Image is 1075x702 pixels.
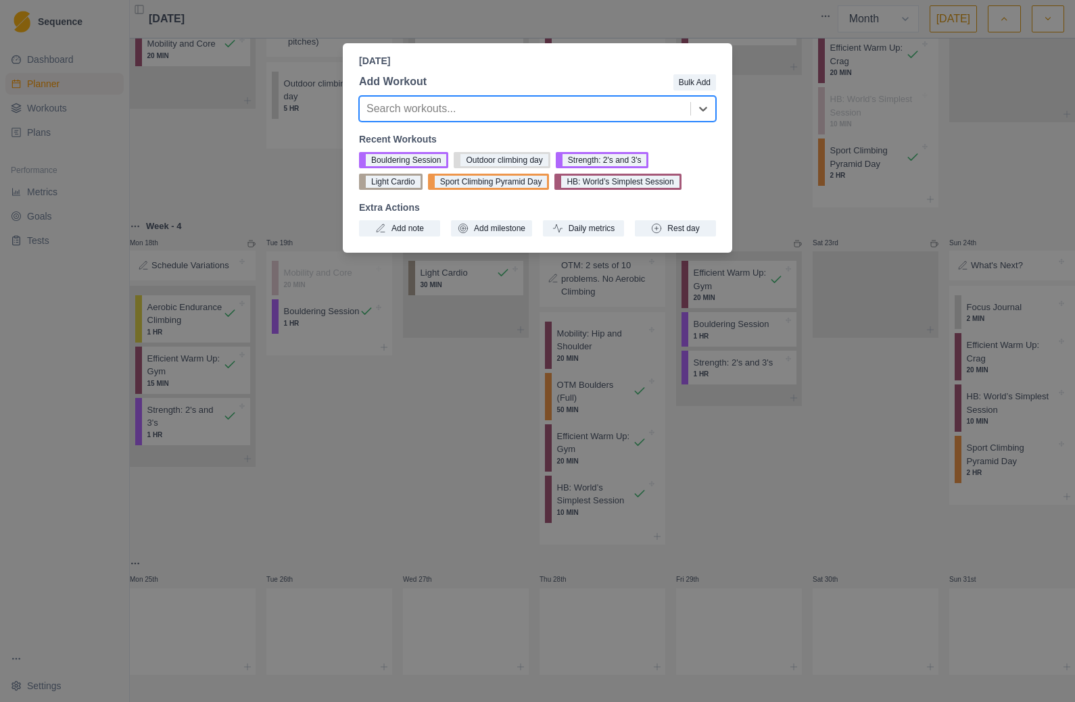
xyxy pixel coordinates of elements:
[359,132,716,147] p: Recent Workouts
[673,74,716,91] button: Bulk Add
[359,152,448,168] button: Bouldering Session
[451,220,532,236] button: Add milestone
[454,152,550,168] button: Outdoor climbing day
[359,54,716,68] p: [DATE]
[359,74,427,90] p: Add Workout
[635,220,716,236] button: Rest day
[554,174,681,190] button: HB: World’s Simplest Session
[359,201,716,215] p: Extra Actions
[359,220,440,236] button: Add note
[556,152,649,168] button: Strength: 2's and 3's
[428,174,550,190] button: Sport Climbing Pyramid Day
[359,174,423,190] button: Light Cardio
[543,220,624,236] button: Daily metrics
